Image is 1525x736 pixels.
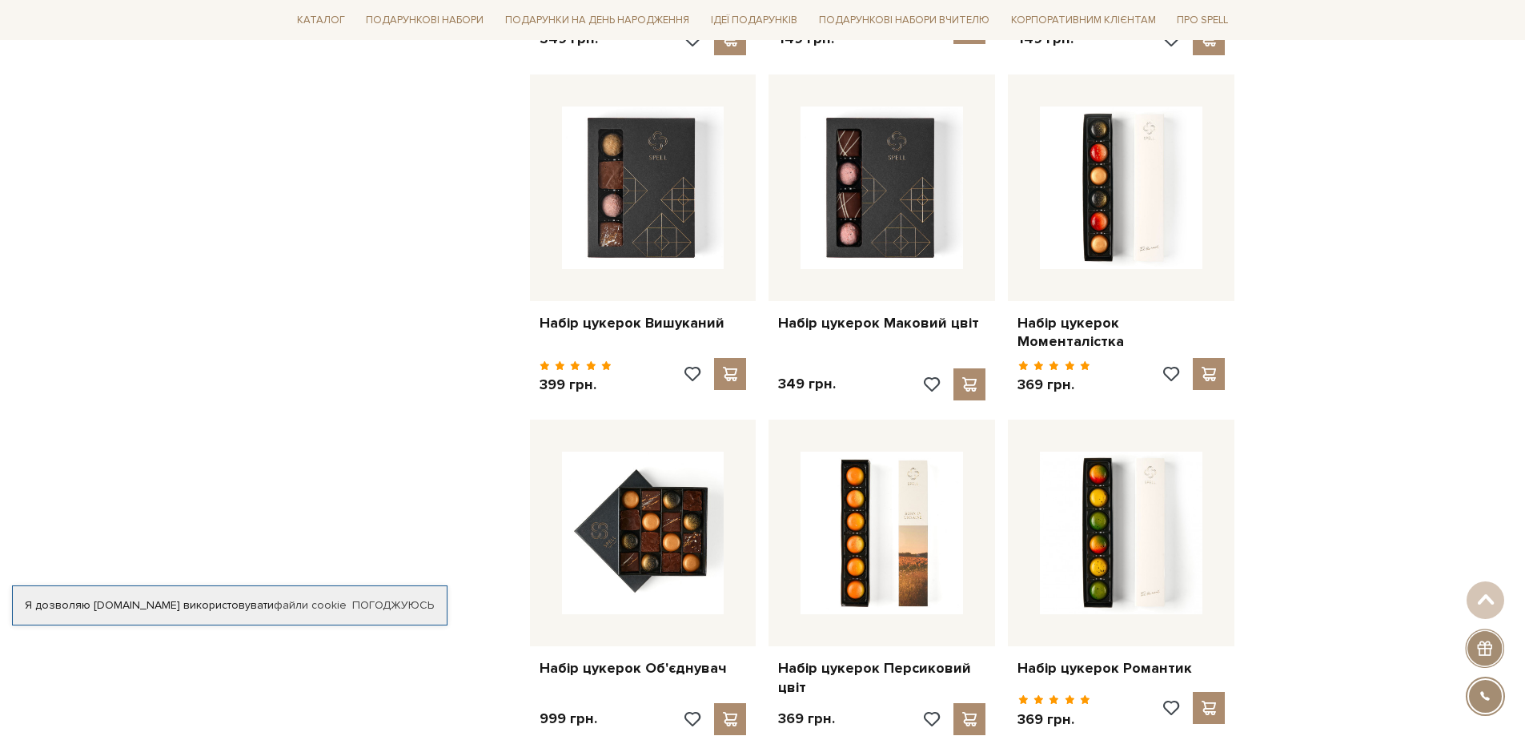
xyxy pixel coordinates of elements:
a: Подарунки на День народження [499,8,696,33]
p: 369 грн. [1017,710,1090,729]
a: Набір цукерок Моменталістка [1017,314,1225,352]
a: Ідеї подарунків [704,8,804,33]
a: Про Spell [1170,8,1234,33]
div: Я дозволяю [DOMAIN_NAME] використовувати [13,598,447,613]
a: Погоджуюсь [352,598,434,613]
a: Набір цукерок Вишуканий [540,314,747,332]
a: Каталог [291,8,351,33]
a: Набір цукерок Об'єднувач [540,659,747,678]
a: Подарункові набори Вчителю [813,6,996,34]
a: Набір цукерок Маковий цвіт [778,314,985,332]
p: 349 грн. [778,375,836,393]
p: 369 грн. [778,710,835,728]
p: 399 грн. [540,376,612,394]
a: файли cookie [274,598,347,612]
p: 999 грн. [540,710,597,728]
a: Набір цукерок Персиковий цвіт [778,659,985,697]
a: Корпоративним клієнтам [1005,8,1162,33]
p: 369 грн. [1017,376,1090,394]
a: Подарункові набори [359,8,490,33]
a: Набір цукерок Романтик [1017,659,1225,678]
